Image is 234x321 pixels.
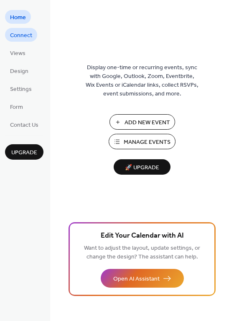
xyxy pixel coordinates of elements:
button: Manage Events [109,134,175,149]
span: Edit Your Calendar with AI [101,230,184,242]
span: Contact Us [10,121,38,130]
a: Form [5,100,28,113]
button: Open AI Assistant [101,269,184,288]
button: 🚀 Upgrade [114,159,170,175]
a: Home [5,10,31,24]
span: Manage Events [124,138,170,147]
span: Open AI Assistant [113,275,160,283]
span: Add New Event [125,118,170,127]
button: Add New Event [109,114,175,130]
a: Views [5,46,31,60]
a: Settings [5,82,37,95]
span: Want to adjust the layout, update settings, or change the design? The assistant can help. [84,243,200,263]
span: Views [10,49,25,58]
span: Settings [10,85,32,94]
span: Form [10,103,23,112]
span: Design [10,67,28,76]
span: Display one-time or recurring events, sync with Google, Outlook, Zoom, Eventbrite, Wix Events or ... [86,63,198,98]
button: Upgrade [5,144,43,160]
span: Upgrade [11,148,37,157]
span: Connect [10,31,32,40]
a: Contact Us [5,118,43,131]
span: 🚀 Upgrade [119,162,165,173]
a: Design [5,64,33,78]
a: Connect [5,28,37,42]
span: Home [10,13,26,22]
